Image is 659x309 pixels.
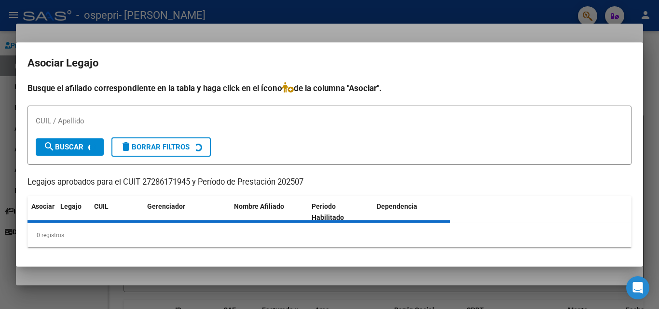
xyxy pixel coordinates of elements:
datatable-header-cell: Periodo Habilitado [308,196,373,228]
span: Buscar [43,143,83,151]
datatable-header-cell: Gerenciador [143,196,230,228]
div: Open Intercom Messenger [626,276,649,299]
datatable-header-cell: Asociar [27,196,56,228]
span: Legajo [60,202,82,210]
p: Legajos aprobados para el CUIT 27286171945 y Período de Prestación 202507 [27,176,632,188]
button: Borrar Filtros [111,137,211,157]
mat-icon: search [43,141,55,152]
h4: Busque el afiliado correspondiente en la tabla y haga click en el ícono de la columna "Asociar". [27,82,632,94]
span: Nombre Afiliado [234,202,284,210]
datatable-header-cell: Dependencia [373,196,451,228]
span: CUIL [94,202,109,210]
div: 0 registros [27,223,632,247]
datatable-header-cell: Nombre Afiliado [230,196,308,228]
datatable-header-cell: Legajo [56,196,90,228]
span: Dependencia [377,202,417,210]
mat-icon: delete [120,141,132,152]
span: Asociar [31,202,55,210]
span: Periodo Habilitado [312,202,344,221]
span: Borrar Filtros [120,143,190,151]
span: Gerenciador [147,202,185,210]
button: Buscar [36,138,104,156]
datatable-header-cell: CUIL [90,196,143,228]
h2: Asociar Legajo [27,54,632,72]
